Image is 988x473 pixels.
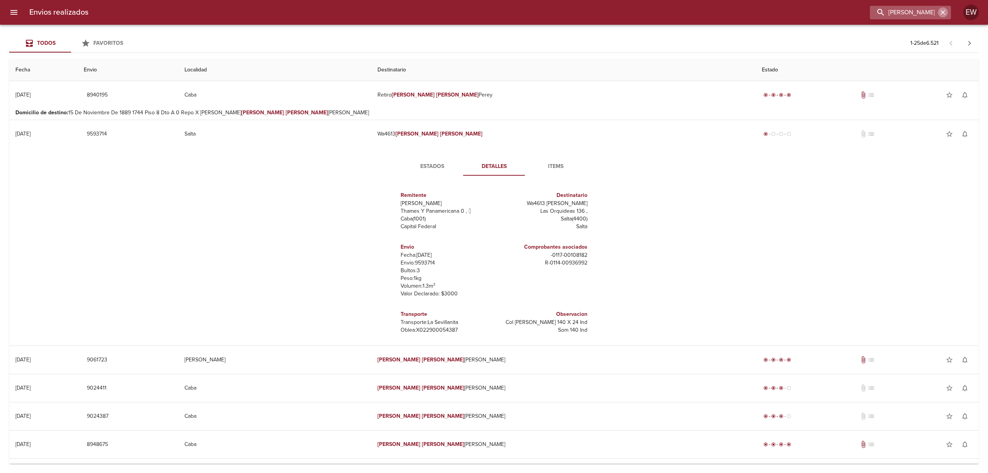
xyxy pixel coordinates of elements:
td: Caba [178,374,371,402]
span: radio_button_unchecked [787,132,791,136]
span: radio_button_checked [779,414,783,419]
span: notifications_none [961,384,969,392]
input: buscar [870,6,938,19]
span: Tiene documentos adjuntos [859,91,867,99]
sup: 3 [433,282,435,287]
span: radio_button_checked [779,93,783,97]
em: [PERSON_NAME] [377,441,420,448]
span: Tiene documentos adjuntos [859,356,867,364]
em: [PERSON_NAME] [377,356,420,363]
button: Activar notificaciones [957,87,973,103]
button: Activar notificaciones [957,437,973,452]
h6: Comprobantes asociados [497,243,587,251]
p: Peso: 1 kg [401,275,491,282]
span: radio_button_unchecked [779,132,783,136]
span: Todos [37,40,56,46]
em: [PERSON_NAME] [436,92,479,98]
div: [DATE] [15,131,30,137]
span: radio_button_checked [763,442,768,447]
div: [DATE] [15,356,30,363]
span: 8948675 [87,440,108,449]
span: radio_button_checked [787,93,791,97]
div: En viaje [762,412,793,420]
span: Favoritos [93,40,123,46]
td: Salta [178,120,371,148]
td: Wa4613 [371,120,756,148]
span: radio_button_checked [771,386,776,390]
button: 9024387 [84,409,112,424]
p: Col [PERSON_NAME] 140 X 24 Ind Som 140 Ind [497,319,587,334]
em: [PERSON_NAME] [377,413,420,419]
span: star_border [946,91,953,99]
td: [PERSON_NAME] [371,402,756,430]
em: [PERSON_NAME] [422,356,465,363]
p: Las Orquideas 136 , [497,207,587,215]
span: notifications_none [961,356,969,364]
span: notifications_none [961,412,969,420]
em: [PERSON_NAME] [422,385,465,391]
em: [PERSON_NAME] [286,109,328,116]
th: Fecha [9,59,78,81]
em: [PERSON_NAME] [396,131,438,137]
span: radio_button_checked [779,386,783,390]
em: [PERSON_NAME] [392,92,435,98]
button: Activar notificaciones [957,380,973,396]
h6: Envios realizados [29,6,88,19]
button: menu [5,3,23,22]
span: 8940195 [87,90,108,100]
span: No tiene pedido asociado [867,441,875,448]
div: Tabs detalle de guia [401,157,587,176]
span: radio_button_checked [771,93,776,97]
div: Generado [762,130,793,138]
button: 9024411 [84,381,110,395]
span: No tiene pedido asociado [867,356,875,364]
td: [PERSON_NAME] [371,346,756,374]
span: No tiene pedido asociado [867,384,875,392]
p: - 0117 - 00108182 [497,251,587,259]
p: Valor Declarado: $ 3000 [401,290,491,298]
button: 9061723 [84,353,110,367]
p: [PERSON_NAME] [401,200,491,207]
span: Detalles [468,162,520,171]
th: Localidad [178,59,371,81]
span: star_border [946,412,953,420]
div: Tabs Envios [9,34,133,53]
td: Caba [178,431,371,458]
p: 1 - 25 de 6.521 [910,39,939,47]
p: Salta [497,223,587,231]
span: radio_button_checked [763,414,768,419]
p: Salta ( 4400 ) [497,215,587,223]
td: [PERSON_NAME] [178,346,371,374]
button: Agregar a favoritos [942,352,957,368]
button: 8948675 [84,437,111,452]
th: Destinatario [371,59,756,81]
div: EW [963,5,979,20]
p: Wa4613 [PERSON_NAME] [497,200,587,207]
span: Tiene documentos adjuntos [859,441,867,448]
th: Envio [78,59,178,81]
span: 9024411 [87,383,107,393]
div: Abrir información de usuario [963,5,979,20]
span: No tiene documentos adjuntos [859,384,867,392]
div: Entregado [762,441,793,448]
span: No tiene pedido asociado [867,130,875,138]
h6: Destinatario [497,191,587,200]
span: radio_button_checked [771,442,776,447]
span: No tiene documentos adjuntos [859,130,867,138]
span: Estados [406,162,458,171]
div: [DATE] [15,441,30,448]
span: radio_button_unchecked [787,414,791,419]
span: No tiene pedido asociado [867,91,875,99]
button: Agregar a favoritos [942,126,957,142]
td: Caba [178,81,371,109]
span: notifications_none [961,130,969,138]
span: radio_button_checked [763,358,768,362]
span: radio_button_checked [779,358,783,362]
p: Volumen: 1.3 m [401,282,491,290]
span: 9024387 [87,412,108,421]
b: Domicilio de destino : [15,109,68,116]
span: radio_button_checked [787,358,791,362]
span: No tiene documentos adjuntos [859,412,867,420]
span: 9593714 [87,129,107,139]
span: radio_button_checked [787,442,791,447]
